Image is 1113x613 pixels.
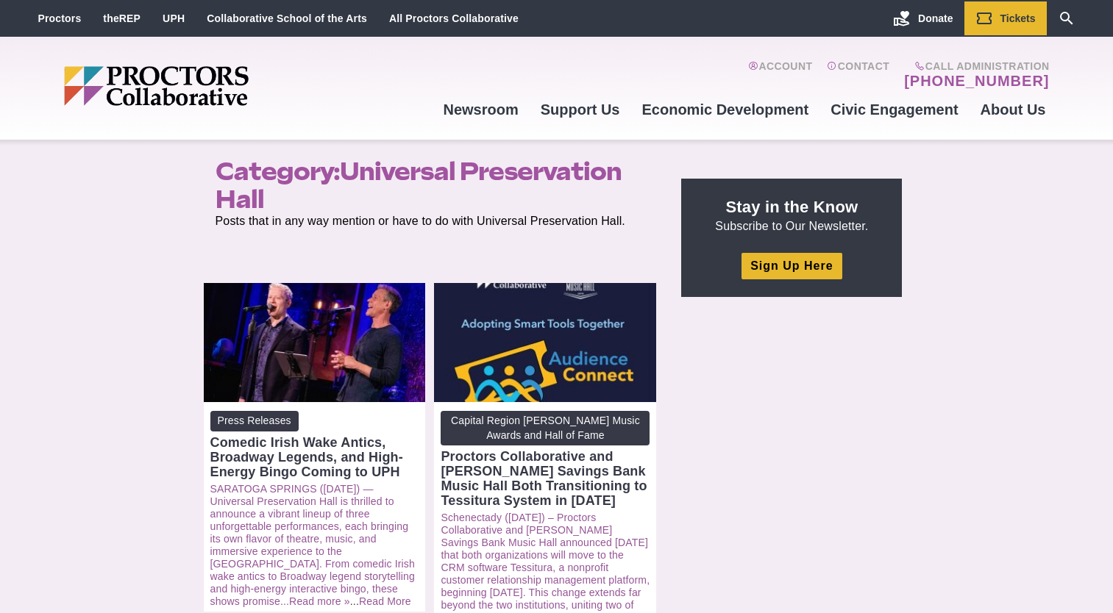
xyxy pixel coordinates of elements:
[216,157,622,214] span: Universal Preservation Hall
[359,595,411,607] a: Read More
[216,157,648,213] h1: Category:
[964,1,1047,35] a: Tickets
[726,198,858,216] strong: Stay in the Know
[904,72,1049,90] a: [PHONE_NUMBER]
[742,253,842,279] a: Sign Up Here
[918,12,953,24] span: Donate
[389,12,519,24] a: All Proctors Collaborative
[441,449,650,508] div: Proctors Collaborative and [PERSON_NAME] Savings Bank Music Hall Both Transitioning to Tessitura ...
[882,1,964,35] a: Donate
[819,90,969,129] a: Civic Engagement
[1047,1,1087,35] a: Search
[530,90,631,129] a: Support Us
[1000,12,1036,24] span: Tickets
[210,411,299,431] span: Press Releases
[207,12,367,24] a: Collaborative School of the Arts
[441,411,650,508] a: Capital Region [PERSON_NAME] Music Awards and Hall of Fame Proctors Collaborative and [PERSON_NAM...
[210,483,419,608] p: ...
[289,595,350,607] a: Read more »
[210,411,419,478] a: Press Releases Comedic Irish Wake Antics, Broadway Legends, and High-Energy Bingo Coming to UPH
[103,12,141,24] a: theREP
[210,483,415,607] a: SARATOGA SPRINGS ([DATE]) — Universal Preservation Hall is thrilled to announce a vibrant lineup ...
[900,60,1049,72] span: Call Administration
[163,12,185,24] a: UPH
[699,196,884,234] p: Subscribe to Our Newsletter.
[210,435,419,479] div: Comedic Irish Wake Antics, Broadway Legends, and High-Energy Bingo Coming to UPH
[631,90,820,129] a: Economic Development
[216,213,648,229] p: Posts that in any way mention or have to do with Universal Preservation Hall.
[441,411,650,445] span: Capital Region [PERSON_NAME] Music Awards and Hall of Fame
[827,60,889,90] a: Contact
[748,60,812,90] a: Account
[64,66,362,106] img: Proctors logo
[38,12,82,24] a: Proctors
[970,90,1057,129] a: About Us
[432,90,529,129] a: Newsroom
